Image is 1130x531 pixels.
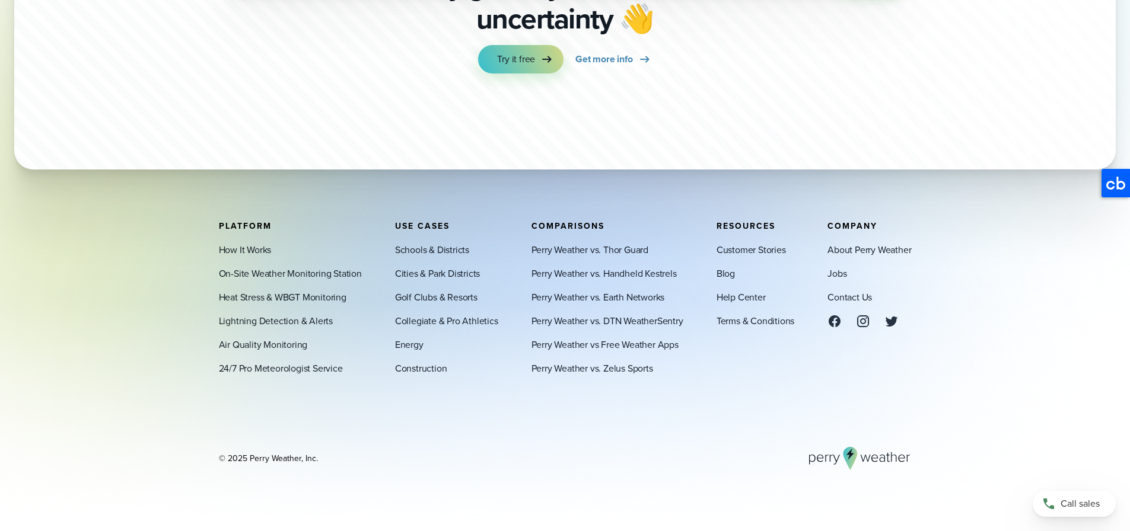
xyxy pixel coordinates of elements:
[395,220,450,232] span: Use Cases
[717,290,766,305] a: Help Center
[717,220,775,232] span: Resources
[395,338,424,352] a: Energy
[717,267,735,281] a: Blog
[395,243,469,257] a: Schools & Districts
[827,220,877,232] span: Company
[395,314,498,328] a: Collegiate & Pro Athletics
[219,453,318,465] div: © 2025 Perry Weather, Inc.
[827,290,872,305] a: Contact Us
[219,243,272,257] a: How It Works
[219,314,333,328] a: Lightning Detection & Alerts
[717,314,794,328] a: Terms & Conditions
[531,314,683,328] a: Perry Weather vs. DTN WeatherSentry
[531,267,677,281] a: Perry Weather vs. Handheld Kestrels
[5,17,185,108] iframe: profile
[395,362,447,376] a: Construction
[531,290,665,305] a: Perry Weather vs. Earth Networks
[395,290,478,305] a: Golf Clubs & Resorts
[575,52,632,66] span: Get more info
[1061,497,1100,511] span: Call sales
[219,290,346,305] a: Heat Stress & WBGT Monitoring
[531,338,679,352] a: Perry Weather vs Free Weather Apps
[531,220,604,232] span: Comparisons
[219,338,308,352] a: Air Quality Monitoring
[219,362,343,376] a: 24/7 Pro Meteorologist Service
[1033,491,1116,517] a: Call sales
[219,267,362,281] a: On-Site Weather Monitoring Station
[827,267,846,281] a: Jobs
[531,362,653,376] a: Perry Weather vs. Zelus Sports
[575,45,651,73] a: Get more info
[717,243,786,257] a: Customer Stories
[395,267,480,281] a: Cities & Park Districts
[827,243,911,257] a: About Perry Weather
[531,243,648,257] a: Perry Weather vs. Thor Guard
[478,45,564,73] a: Try it free
[219,220,272,232] span: Platform
[497,52,535,66] span: Try it free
